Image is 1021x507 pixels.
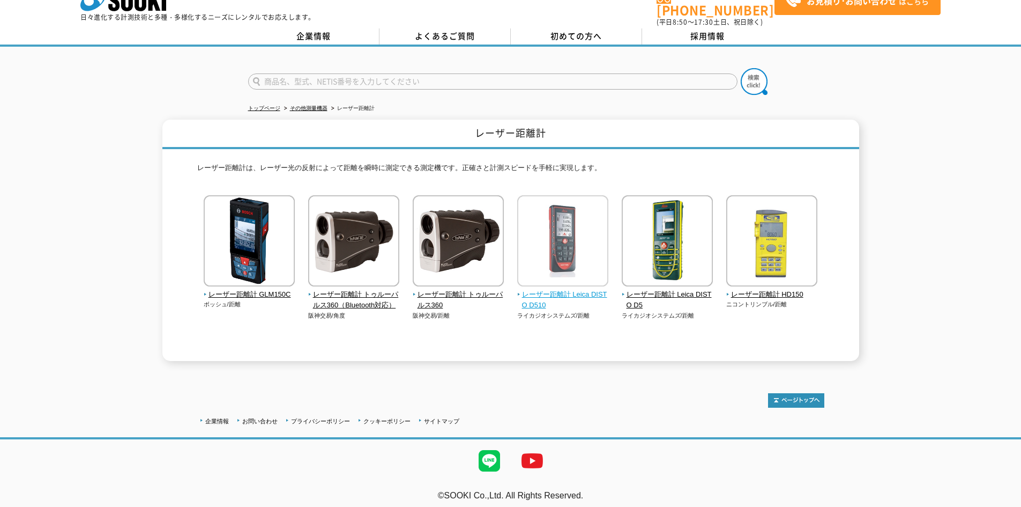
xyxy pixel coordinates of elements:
a: 企業情報 [248,28,379,45]
p: ボッシュ/距離 [204,300,295,309]
a: レーザー距離計 Leica DISTO D510 [517,279,609,311]
span: レーザー距離計 Leica DISTO D5 [622,289,713,312]
a: クッキーポリシー [363,418,411,424]
a: プライバシーポリシー [291,418,350,424]
p: 日々進化する計測技術と多種・多様化するニーズにレンタルでお応えします。 [80,14,315,20]
p: ライカジオシステムズ/距離 [622,311,713,320]
img: レーザー距離計 HD150 [726,195,817,289]
input: 商品名、型式、NETIS番号を入力してください [248,74,737,90]
span: レーザー距離計 Leica DISTO D510 [517,289,609,312]
li: レーザー距離計 [329,103,375,114]
span: レーザー距離計 トゥルーパルス360 [413,289,504,312]
img: レーザー距離計 GLM150C [204,195,295,289]
a: レーザー距離計 HD150 [726,279,818,300]
a: レーザー距離計 トゥルーパルス360（Bluetooth対応） [308,279,400,311]
a: お問い合わせ [242,418,278,424]
a: 企業情報 [205,418,229,424]
img: LINE [468,439,511,482]
img: レーザー距離計 トゥルーパルス360（Bluetooth対応） [308,195,399,289]
span: レーザー距離計 HD150 [726,289,818,300]
span: (平日 ～ 土日、祝日除く) [657,17,763,27]
img: レーザー距離計 Leica DISTO D5 [622,195,713,289]
h1: レーザー距離計 [162,120,859,149]
a: よくあるご質問 [379,28,511,45]
p: ニコントリンブル/距離 [726,300,818,309]
img: btn_search.png [741,68,767,95]
p: 阪神交易/距離 [413,311,504,320]
a: サイトマップ [424,418,459,424]
a: 採用情報 [642,28,773,45]
span: 17:30 [694,17,713,27]
img: YouTube [511,439,554,482]
span: 8:50 [673,17,688,27]
a: レーザー距離計 Leica DISTO D5 [622,279,713,311]
a: 初めての方へ [511,28,642,45]
a: レーザー距離計 トゥルーパルス360 [413,279,504,311]
p: レーザー距離計は、レーザー光の反射によって距離を瞬時に測定できる測定機です。正確さと計測スピードを手軽に実現します。 [197,163,824,179]
a: その他測量機器 [290,105,327,111]
a: レーザー距離計 GLM150C [204,279,295,300]
p: 阪神交易/角度 [308,311,400,320]
img: レーザー距離計 Leica DISTO D510 [517,195,608,289]
span: レーザー距離計 トゥルーパルス360（Bluetooth対応） [308,289,400,312]
span: 初めての方へ [550,30,602,42]
p: ライカジオシステムズ/距離 [517,311,609,320]
span: レーザー距離計 GLM150C [204,289,295,300]
img: レーザー距離計 トゥルーパルス360 [413,195,504,289]
a: トップページ [248,105,280,111]
img: トップページへ [768,393,824,408]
